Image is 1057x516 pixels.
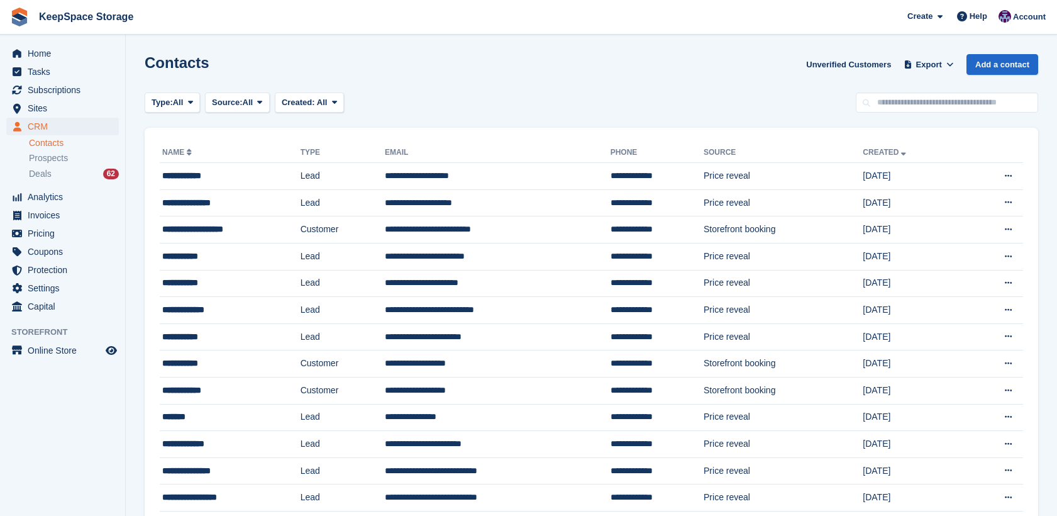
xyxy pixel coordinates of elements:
span: All [173,96,184,109]
span: Coupons [28,243,103,261]
span: Account [1013,11,1046,23]
td: Storefront booking [704,216,863,244]
span: CRM [28,118,103,135]
td: [DATE] [863,485,965,512]
a: Add a contact [966,54,1038,75]
span: All [317,98,328,107]
a: menu [6,279,119,297]
td: [DATE] [863,163,965,190]
td: Price reveal [704,404,863,431]
a: menu [6,118,119,135]
th: Phone [611,143,704,163]
a: menu [6,99,119,117]
a: menu [6,81,119,99]
img: stora-icon-8386f47178a22dfd0bd8f6a31ec36ba5ce8667c1dd55bd0f319d3a0aa187defe.svg [10,8,29,26]
div: 62 [103,169,119,179]
a: menu [6,342,119,359]
a: Contacts [29,137,119,149]
th: Type [301,143,385,163]
td: Lead [301,457,385,485]
span: Online Store [28,342,103,359]
span: Subscriptions [28,81,103,99]
span: Help [970,10,987,23]
span: Protection [28,261,103,279]
a: KeepSpace Storage [34,6,138,27]
td: Price reveal [704,485,863,512]
td: [DATE] [863,243,965,270]
span: Settings [28,279,103,297]
span: Capital [28,298,103,315]
td: [DATE] [863,297,965,324]
a: menu [6,188,119,206]
a: Deals 62 [29,167,119,181]
a: Name [162,148,194,157]
a: Preview store [104,343,119,358]
td: Storefront booking [704,377,863,404]
td: [DATE] [863,216,965,244]
th: Email [385,143,611,163]
td: Storefront booking [704,351,863,378]
span: Pricing [28,225,103,242]
a: menu [6,225,119,242]
td: Price reveal [704,297,863,324]
button: Source: All [205,93,270,113]
button: Created: All [275,93,344,113]
span: Created: [282,98,315,107]
span: Storefront [11,326,125,339]
a: menu [6,206,119,224]
span: Export [916,59,942,71]
span: Prospects [29,152,68,164]
a: menu [6,261,119,279]
td: Price reveal [704,270,863,297]
span: Deals [29,168,52,180]
span: Home [28,45,103,62]
td: [DATE] [863,377,965,404]
td: Lead [301,297,385,324]
td: [DATE] [863,457,965,485]
td: Price reveal [704,457,863,485]
td: Lead [301,485,385,512]
a: menu [6,298,119,315]
td: Price reveal [704,189,863,216]
td: [DATE] [863,189,965,216]
td: Lead [301,163,385,190]
td: Lead [301,323,385,351]
span: All [243,96,253,109]
button: Export [901,54,956,75]
span: Type: [152,96,173,109]
a: Created [863,148,909,157]
span: Tasks [28,63,103,81]
td: [DATE] [863,351,965,378]
td: Price reveal [704,163,863,190]
td: Price reveal [704,323,863,351]
span: Sites [28,99,103,117]
th: Source [704,143,863,163]
td: Customer [301,216,385,244]
td: Customer [301,377,385,404]
td: Lead [301,431,385,458]
td: Customer [301,351,385,378]
span: Create [907,10,932,23]
span: Invoices [28,206,103,224]
a: menu [6,63,119,81]
a: Prospects [29,152,119,165]
a: Unverified Customers [801,54,896,75]
td: [DATE] [863,404,965,431]
td: Price reveal [704,243,863,270]
td: [DATE] [863,431,965,458]
td: Lead [301,404,385,431]
td: [DATE] [863,270,965,297]
a: menu [6,243,119,261]
td: Lead [301,270,385,297]
a: menu [6,45,119,62]
button: Type: All [145,93,200,113]
td: Price reveal [704,431,863,458]
span: Analytics [28,188,103,206]
td: [DATE] [863,323,965,351]
img: Charlotte Jobling [999,10,1011,23]
td: Lead [301,243,385,270]
span: Source: [212,96,242,109]
h1: Contacts [145,54,209,71]
td: Lead [301,189,385,216]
